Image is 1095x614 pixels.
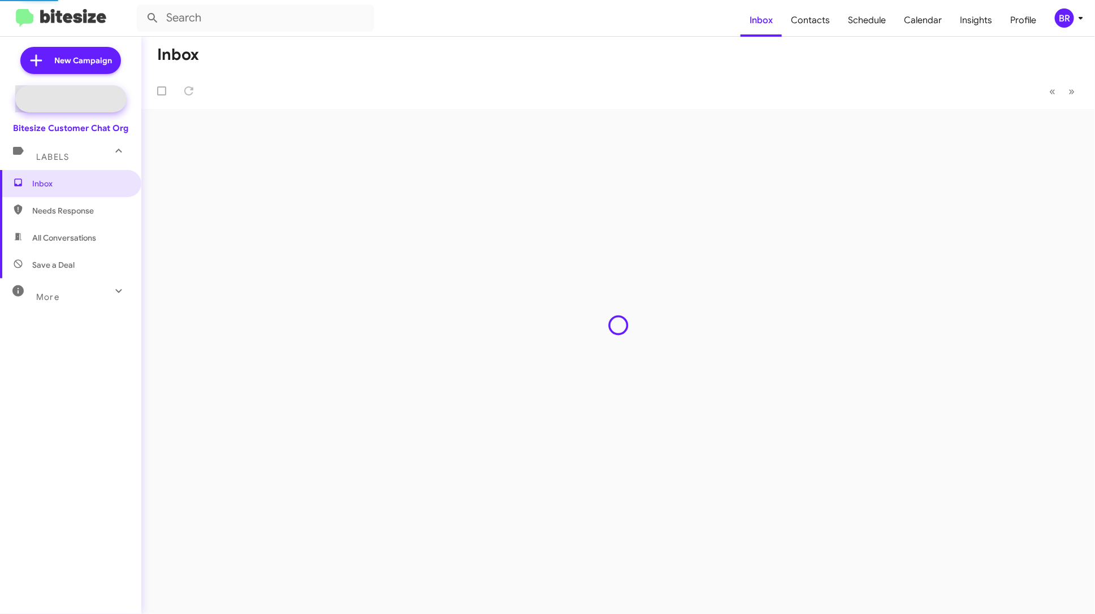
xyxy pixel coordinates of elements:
[1055,8,1074,28] div: BR
[839,4,895,37] a: Schedule
[782,4,839,37] a: Contacts
[32,232,96,243] span: All Conversations
[36,152,69,162] span: Labels
[951,4,1001,37] a: Insights
[1068,84,1075,98] span: »
[157,46,199,64] h1: Inbox
[36,292,59,302] span: More
[1062,80,1081,103] button: Next
[1045,8,1083,28] button: BR
[895,4,951,37] a: Calendar
[137,5,374,32] input: Search
[32,205,128,216] span: Needs Response
[741,4,782,37] a: Inbox
[15,85,127,112] a: Special Campaign
[49,93,118,104] span: Special Campaign
[32,178,128,189] span: Inbox
[1049,84,1055,98] span: «
[54,55,112,66] span: New Campaign
[20,47,121,74] a: New Campaign
[1001,4,1045,37] a: Profile
[1043,80,1081,103] nav: Page navigation example
[32,259,75,271] span: Save a Deal
[13,123,128,134] div: Bitesize Customer Chat Org
[1042,80,1062,103] button: Previous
